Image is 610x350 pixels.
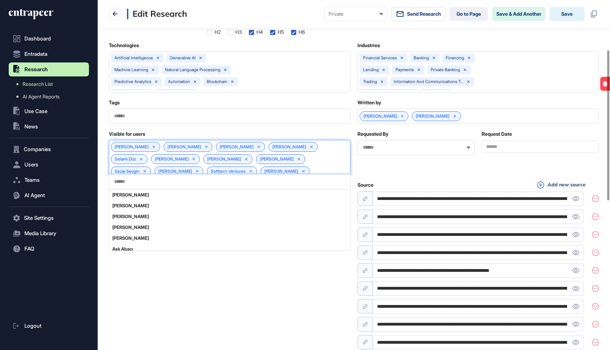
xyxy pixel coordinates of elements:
a: [PERSON_NAME] [220,144,254,149]
span: [PERSON_NAME] [112,236,346,241]
label: Requested By [357,131,389,137]
button: FAQ [9,242,89,256]
div: blockchain [207,79,227,84]
button: Site Settings [9,211,89,225]
button: Save & Add Another [492,7,545,21]
span: Aslı Abacı [112,246,346,252]
div: information and communications technology [394,79,464,84]
span: Media Library [24,231,56,236]
div: H3 [235,29,242,35]
button: News [9,120,89,134]
button: AI Agent [9,188,89,202]
span: [PERSON_NAME] [112,225,346,230]
a: Selami Düz [115,157,136,162]
a: Dashboard [9,32,89,46]
a: Go to Page [450,7,488,21]
button: Send Research [391,7,445,21]
a: Logout [9,319,89,333]
button: Media Library [9,226,89,240]
a: [PERSON_NAME] [416,114,450,119]
a: [PERSON_NAME] [167,144,201,149]
span: News [24,124,38,129]
div: trading [363,79,377,84]
a: [PERSON_NAME] [158,169,192,174]
div: Private [329,11,383,17]
label: Industries [357,43,380,48]
button: Save [550,7,585,21]
label: Tags [109,100,120,105]
button: financial servicesbankingfinancingLendingpaymentsprivate bankingtradinginformation and communicat... [357,51,599,92]
a: Sezai Sevgin [115,169,140,174]
span: Site Settings [24,215,54,221]
a: [PERSON_NAME] [115,144,149,149]
label: Written by [357,100,381,105]
h3: Edit Research [127,9,187,19]
span: AI Agent Reports [23,94,60,99]
a: Softtech Ventures [211,169,246,174]
div: payments [396,67,414,72]
div: financing [446,55,464,60]
label: Visible for users [109,131,145,137]
a: [PERSON_NAME] [260,157,294,162]
span: Companies [24,147,51,152]
div: Lending [363,67,379,72]
button: Users [9,158,89,172]
button: Use Case [9,104,89,118]
div: machine learning [114,67,148,72]
div: H4 [256,29,263,35]
span: [PERSON_NAME] [112,214,346,219]
span: Send Research [407,11,441,17]
input: Datepicker input [482,141,599,153]
a: [PERSON_NAME] [264,169,298,174]
div: H2 [214,29,221,35]
div: financial services [363,55,397,60]
span: Logout [24,323,42,329]
span: Teams [24,177,40,183]
span: Dashboard [24,36,51,42]
span: Users [24,162,38,167]
div: Generative AI [170,55,196,60]
span: [PERSON_NAME] [112,192,346,198]
div: private banking [431,67,460,72]
button: artificial intelligenceGenerative AImachine learningnatural language processingpredictive analyti... [109,51,351,92]
span: FAQ [24,246,34,252]
div: natural language processing [165,67,220,72]
button: Teams [9,173,89,187]
div: predictive analytics [114,79,151,84]
label: Technologies [109,43,139,48]
button: Companies [9,142,89,156]
button: Entradata [9,47,89,61]
span: Entradata [24,51,47,57]
span: [PERSON_NAME] [112,203,346,208]
a: AI Agent Reports [12,90,89,103]
div: automation [168,79,190,84]
div: H6 [299,29,305,35]
a: [PERSON_NAME] [207,157,241,162]
a: Research List [12,78,89,90]
span: Use Case [24,109,47,114]
a: [PERSON_NAME] [363,114,397,119]
label: Request Date [482,131,512,137]
a: [PERSON_NAME] [272,144,306,149]
button: Add new source [535,181,588,189]
a: [PERSON_NAME] [155,157,189,162]
span: AI Agent [24,193,45,198]
span: Research [24,67,48,72]
label: Source [357,182,374,188]
div: artificial intelligence [114,55,153,60]
span: Research List [23,81,53,87]
button: Research [9,62,89,76]
div: H5 [278,29,284,35]
div: banking [414,55,429,60]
